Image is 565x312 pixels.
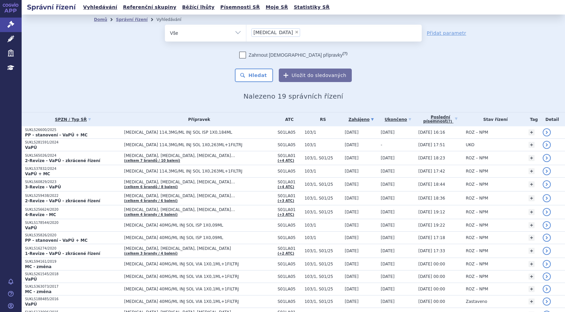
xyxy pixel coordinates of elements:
a: + [529,286,535,292]
a: detail [543,247,551,255]
strong: VaPÚ [25,302,37,307]
a: Statistiky SŘ [292,3,331,12]
a: Zahájeno [345,115,377,124]
strong: VaPÚ [25,277,37,282]
a: detail [543,221,551,229]
a: Referenční skupiny [121,3,178,12]
span: [MEDICAL_DATA] [253,30,293,35]
span: S01LA05 [277,130,301,135]
strong: MC - změna [25,289,51,294]
span: ROZ – NPM [466,210,488,214]
span: S01LA05 [277,274,301,279]
a: + [529,274,535,280]
span: S01LA01 [277,153,301,158]
p: SUKLS281591/2024 [25,140,121,145]
span: [DATE] 00:00 [418,299,445,304]
span: [MEDICAL_DATA] 114,3MG/ML INJ SOL 1X0,263ML+1FILTRJ [124,169,274,174]
span: × [295,30,299,34]
span: UKO [466,142,474,147]
span: ROZ – NPM [466,223,488,228]
span: [DATE] [381,235,395,240]
span: S01LA01 [277,180,301,184]
span: [DATE] [381,249,395,253]
span: [DATE] 18:23 [418,156,445,160]
span: [DATE] [345,156,359,160]
strong: 2-Revize - VaPÚ - zkrácené řízení [25,158,100,163]
span: [DATE] 17:51 [418,142,445,147]
a: (+4 ATC) [277,185,294,189]
a: + [529,248,535,254]
p: SUKLS261545/2018 [25,272,121,277]
a: (+2 ATC) [277,252,294,255]
span: - [381,142,382,147]
p: SUKLS26600/2025 [25,128,121,132]
a: Běžící lhůty [180,3,217,12]
a: + [529,222,535,228]
span: ROZ – NPM [466,156,488,160]
p: SUKLS256624/2020 [25,207,121,212]
span: [MEDICAL_DATA] 40MG/ML INJ SOL VIA 1X0,1ML+1FILTRJ [124,274,274,279]
span: [DATE] [345,235,359,240]
span: [DATE] 17:33 [418,249,445,253]
span: [DATE] [345,182,359,187]
span: Zastaveno [466,299,487,304]
span: [DATE] 16:16 [418,130,445,135]
span: [MEDICAL_DATA], [MEDICAL_DATA], [MEDICAL_DATA]… [124,207,274,212]
a: detail [543,154,551,162]
a: (celkem 6 brandů / 8 balení) [124,185,178,189]
span: [MEDICAL_DATA] 40MG/ML INJ SOL VIA 1X0,1ML+1FILTRJ [124,287,274,291]
span: [DATE] [381,130,395,135]
strong: 1-Revize - VaPÚ - zkrácené řízení [25,251,100,256]
span: ROZ – NPM [466,249,488,253]
strong: PP - stanovení - VaPÚ + MC [25,133,88,137]
th: Detail [539,112,565,126]
a: detail [543,272,551,281]
span: ROZ – NPM [466,235,488,240]
a: Poslednípísemnost(?) [418,112,462,126]
strong: VaPÚ [25,226,37,230]
span: 103/1, S01/25 [304,249,341,253]
p: SUKLS178544/2020 [25,220,121,225]
p: SUKLS188485/2016 [25,297,121,302]
a: detail [543,260,551,268]
p: SUKLS65026/2024 [25,153,121,158]
a: Ukončeno [381,115,415,124]
span: [MEDICAL_DATA], [MEDICAL_DATA], [MEDICAL_DATA]… [124,180,274,184]
span: [MEDICAL_DATA] 40MG/ML INJ SOL VIA 1X0,1ML+1FILTRJ [124,262,274,266]
a: detail [543,297,551,306]
a: + [529,155,535,161]
span: 103/1, S01/25 [304,274,341,279]
span: [DATE] [345,262,359,266]
a: detail [543,208,551,216]
span: [MEDICAL_DATA], [MEDICAL_DATA], [MEDICAL_DATA] [124,246,274,251]
span: S01LA05 [277,262,301,266]
span: [DATE] [345,130,359,135]
span: 103/1 [304,130,341,135]
span: [DATE] [345,249,359,253]
span: 103/1 [304,223,341,228]
a: (celkem 4 brandy / 6 balení) [124,199,177,203]
a: (celkem 7 brandů / 10 balení) [124,159,180,162]
span: [DATE] 18:36 [418,196,445,201]
a: + [529,261,535,267]
a: (celkem 3 brandy / 4 balení) [124,252,177,255]
h2: Správní řízení [22,2,81,12]
span: [MEDICAL_DATA] 114,3MG/ML INJ SOL 1X0,263ML+1FILTRJ [124,142,274,147]
span: [DATE] [345,210,359,214]
span: [MEDICAL_DATA] 114,3MG/ML INJ SOL ISP 1X0,184ML [124,130,274,135]
li: Vyhledávání [156,15,190,25]
span: [DATE] [381,299,395,304]
a: + [529,168,535,174]
span: ROZ – NPM [466,262,488,266]
a: + [529,209,535,215]
span: 103/1, S01/25 [304,182,341,187]
th: Stav řízení [462,112,525,126]
span: [MEDICAL_DATA] 40MG/ML INJ SOL ISP 1X0,09ML [124,235,274,240]
a: Správní řízení [116,17,148,22]
a: detail [543,180,551,188]
button: Uložit do sledovaných [279,69,352,82]
span: S01LA01 [277,207,301,212]
a: (celkem 4 brandy / 6 balení) [124,213,177,216]
span: [MEDICAL_DATA], [MEDICAL_DATA], [MEDICAL_DATA]… [124,153,274,158]
span: [DATE] [381,210,395,214]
